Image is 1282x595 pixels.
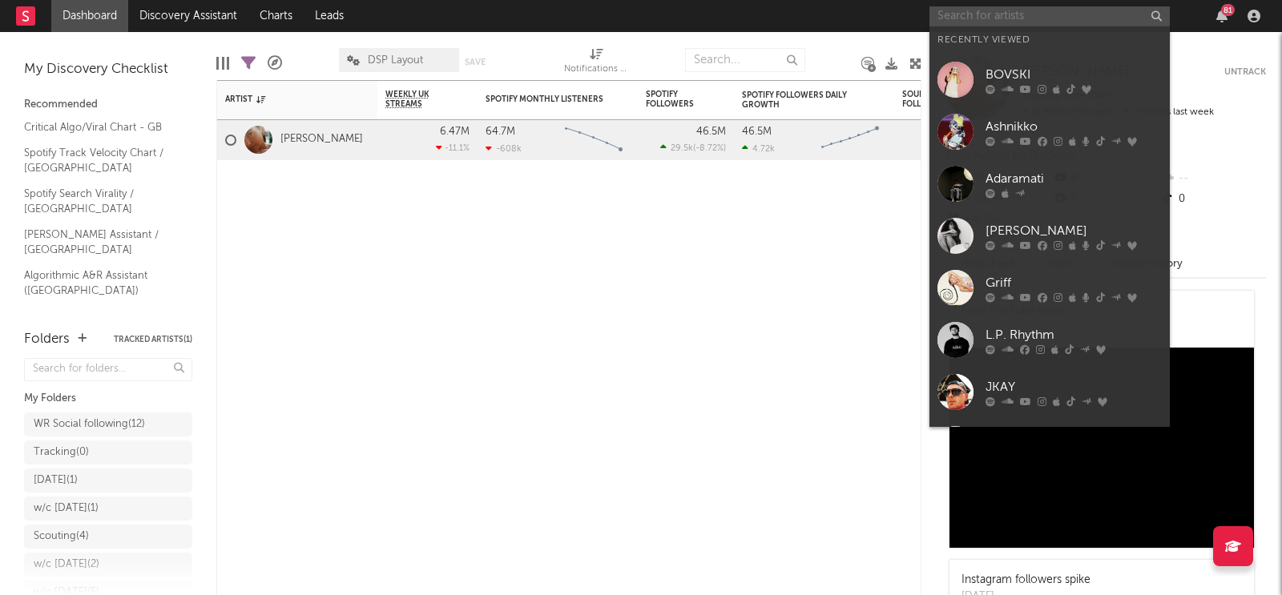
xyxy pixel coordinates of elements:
[1159,189,1266,210] div: 0
[24,525,192,549] a: Scouting(4)
[902,90,958,109] div: SoundCloud Followers
[24,553,192,577] a: w/c [DATE](2)
[695,144,724,153] span: -8.72 %
[646,90,702,109] div: Spotify Followers
[986,326,1162,345] div: L.P. Rhythm
[24,185,176,218] a: Spotify Search Virality / [GEOGRAPHIC_DATA]
[24,497,192,521] a: w/c [DATE](1)
[986,222,1162,241] div: [PERSON_NAME]
[937,30,1162,50] div: Recently Viewed
[24,226,176,259] a: [PERSON_NAME] Assistant / [GEOGRAPHIC_DATA]
[24,119,176,136] a: Critical Algo/Viral Chart - GB
[1224,64,1266,80] button: Untrack
[24,95,192,115] div: Recommended
[241,40,256,86] div: Filters(1 of 1)
[558,120,630,160] svg: Chart title
[742,127,772,137] div: 46.5M
[24,412,192,436] a: WR Social following(12)
[929,210,1170,262] a: [PERSON_NAME]
[742,143,775,154] div: 4.72k
[486,94,606,104] div: Spotify Monthly Listeners
[986,66,1162,85] div: BOVSKI
[34,443,89,462] div: Tracking ( 0 )
[440,127,470,137] div: 6.47M
[34,555,99,574] div: w/c [DATE] ( 2 )
[814,120,886,160] svg: Chart title
[34,415,145,434] div: WR Social following ( 12 )
[696,127,726,137] div: 46.5M
[929,106,1170,158] a: Ashnikko
[1159,168,1266,189] div: --
[268,40,282,86] div: A&R Pipeline
[24,144,176,177] a: Spotify Track Velocity Chart / [GEOGRAPHIC_DATA]
[114,336,192,344] button: Tracked Artists(1)
[385,90,445,109] span: Weekly UK Streams
[34,527,89,546] div: Scouting ( 4 )
[671,144,693,153] span: 29.5k
[929,6,1170,26] input: Search for artists
[986,170,1162,189] div: Adaramati
[742,90,862,110] div: Spotify Followers Daily Growth
[929,54,1170,106] a: BOVSKI
[486,143,522,154] div: -608k
[929,418,1170,470] a: sombr
[986,118,1162,137] div: Ashnikko
[368,55,423,66] span: DSP Layout
[986,274,1162,293] div: Griff
[1221,4,1235,16] div: 81
[216,40,229,86] div: Edit Columns
[564,40,628,86] div: Notifications (Artist)
[24,267,176,300] a: Algorithmic A&R Assistant ([GEOGRAPHIC_DATA])
[929,314,1170,366] a: L.P. Rhythm
[961,572,1091,589] div: Instagram followers spike
[24,468,192,492] a: [DATE](1)
[280,133,363,147] a: [PERSON_NAME]
[24,358,192,381] input: Search for folders...
[436,143,470,153] div: -11.1 %
[24,440,192,464] a: Tracking(0)
[225,94,345,104] div: Artist
[465,58,486,66] button: Save
[486,127,515,137] div: 64.7M
[1216,10,1228,22] button: 81
[660,143,726,153] div: ( )
[929,158,1170,210] a: Adaramati
[24,330,70,349] div: Folders
[24,389,192,408] div: My Folders
[24,60,192,79] div: My Discovery Checklist
[34,471,78,490] div: [DATE] ( 1 )
[986,378,1162,397] div: JKAY
[929,366,1170,418] a: JKAY
[929,262,1170,314] a: Griff
[564,60,628,79] div: Notifications (Artist)
[685,48,805,72] input: Search...
[34,499,99,518] div: w/c [DATE] ( 1 )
